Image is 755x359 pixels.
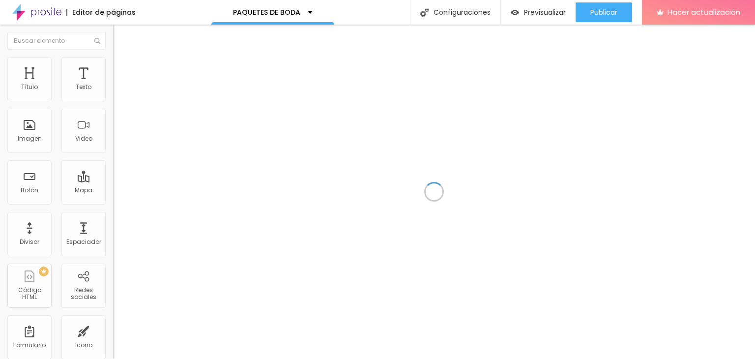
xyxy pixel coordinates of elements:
img: Icono [94,38,100,44]
font: Botón [21,186,38,194]
button: Publicar [576,2,632,22]
font: Redes sociales [71,286,96,301]
font: Código HTML [18,286,41,301]
font: Imagen [18,134,42,143]
font: Publicar [590,7,617,17]
input: Buscar elemento [7,32,106,50]
font: Texto [76,83,91,91]
font: Hacer actualización [668,7,740,17]
font: Icono [75,341,92,349]
font: Video [75,134,92,143]
font: Título [21,83,38,91]
img: view-1.svg [511,8,519,17]
img: Icono [420,8,429,17]
font: Formulario [13,341,46,349]
font: Espaciador [66,238,101,246]
p: PAQUETES DE BODA [233,9,300,16]
font: Previsualizar [524,7,566,17]
font: Divisor [20,238,39,246]
font: Configuraciones [434,7,491,17]
font: Mapa [75,186,92,194]
button: Previsualizar [501,2,576,22]
font: Editor de páginas [72,7,136,17]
